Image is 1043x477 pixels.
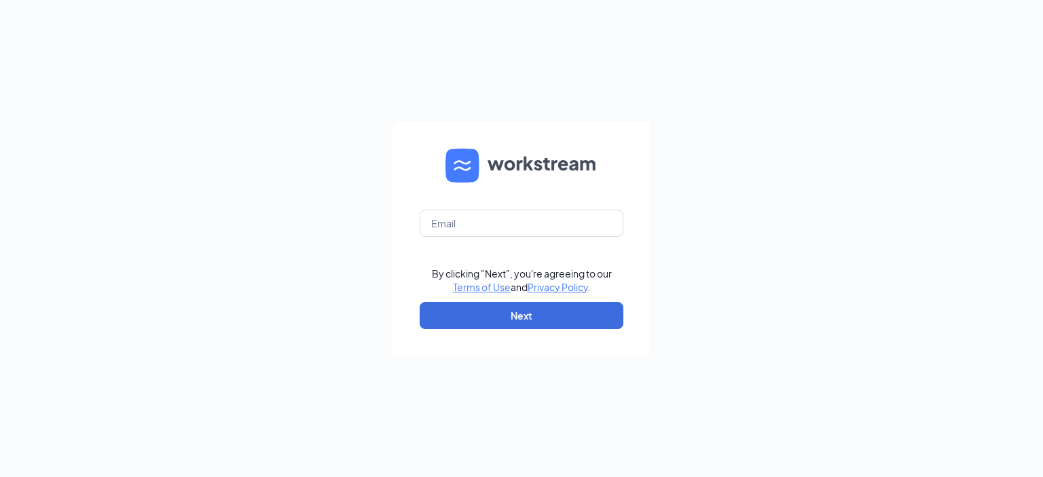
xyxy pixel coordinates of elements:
[445,149,598,183] img: WS logo and Workstream text
[528,281,588,293] a: Privacy Policy
[432,267,612,294] div: By clicking "Next", you're agreeing to our and .
[420,302,623,329] button: Next
[420,210,623,237] input: Email
[453,281,511,293] a: Terms of Use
